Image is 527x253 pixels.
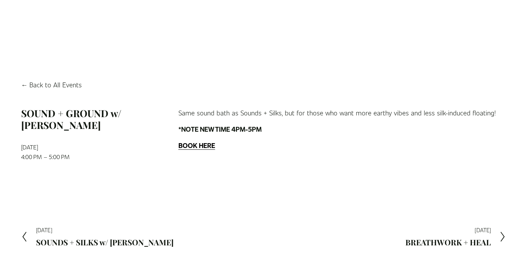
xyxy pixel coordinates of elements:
[36,238,174,246] h2: SOUNDS + SILKS w/ [PERSON_NAME]
[405,227,506,246] a: [DATE] BREATHWORK + HEAL
[178,107,506,118] p: Same sound bath as Sounds + Silks, but for those who want more earthy vibes and less silk-induced...
[21,227,174,246] a: [DATE] SOUNDS + SILKS w/ [PERSON_NAME]
[36,227,174,233] div: [DATE]
[178,124,262,133] strong: *NOTE NEW TIME 4PM-5PM
[178,141,215,149] a: BOOK HERE
[21,107,167,131] h1: SOUND + GROUND w/ [PERSON_NAME]
[405,238,491,246] h2: BREATHWORK + HEAL
[405,227,491,233] div: [DATE]
[178,141,215,150] strong: BOOK HERE
[49,153,70,160] time: 5:00 PM
[21,153,42,160] time: 4:00 PM
[21,143,38,151] time: [DATE]
[21,79,82,90] a: Back to All Events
